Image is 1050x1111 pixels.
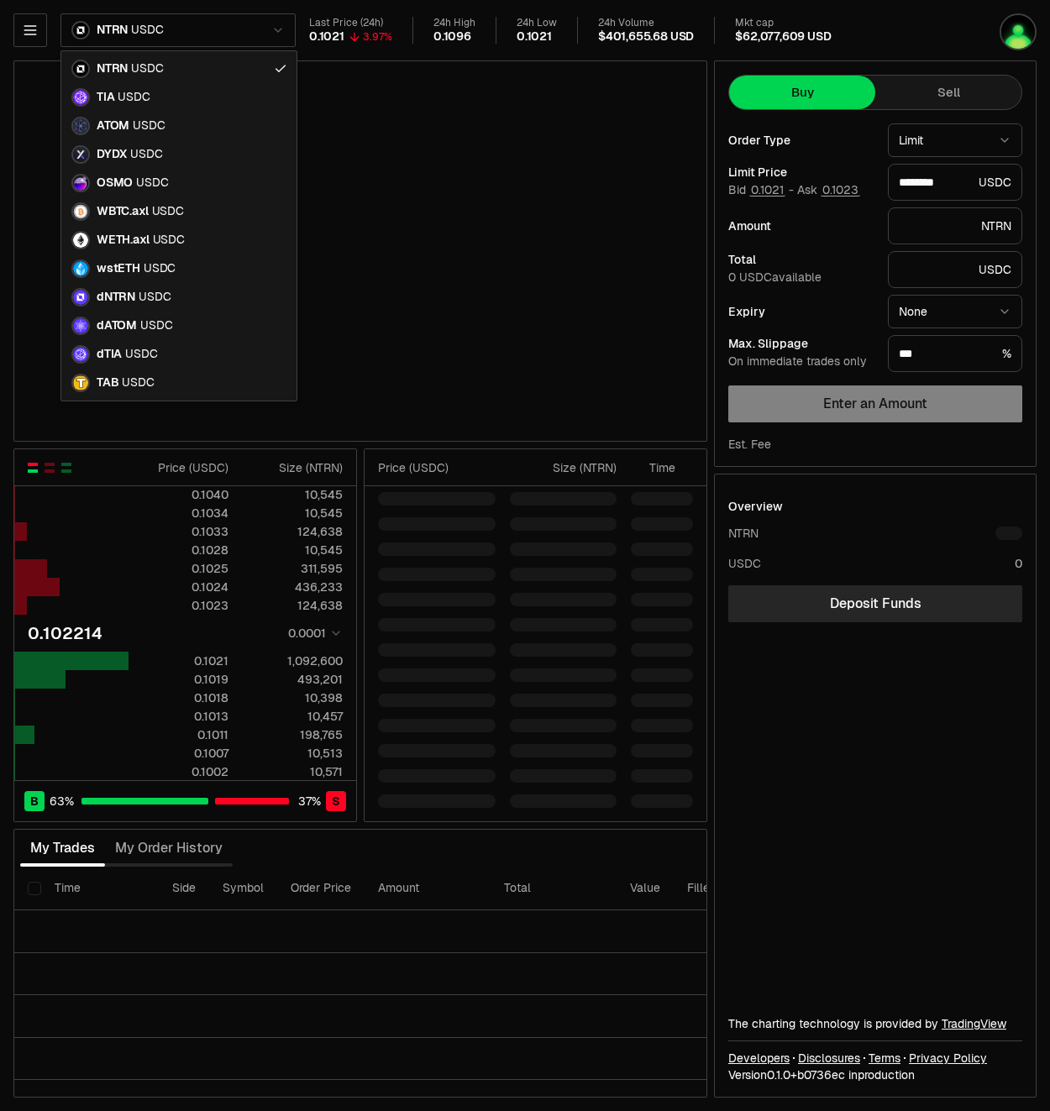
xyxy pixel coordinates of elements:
[73,347,88,362] img: dTIA Logo
[97,204,149,219] span: WBTC.axl
[97,375,118,390] span: TAB
[97,61,128,76] span: NTRN
[73,90,88,105] img: TIA Logo
[140,318,172,333] span: USDC
[122,375,154,390] span: USDC
[97,118,129,134] span: ATOM
[136,176,168,191] span: USDC
[97,347,122,362] span: dTIA
[97,90,114,105] span: TIA
[97,233,150,248] span: WETH.axl
[153,233,185,248] span: USDC
[73,318,88,333] img: dATOM Logo
[118,90,150,105] span: USDC
[73,176,88,191] img: OSMO Logo
[73,261,88,276] img: wstETH Logo
[73,118,88,134] img: ATOM Logo
[97,290,135,305] span: dNTRN
[73,375,88,390] img: TAB Logo
[97,318,137,333] span: dATOM
[97,261,140,276] span: wstETH
[152,204,184,219] span: USDC
[131,61,163,76] span: USDC
[73,290,88,305] img: dNTRN Logo
[97,147,127,162] span: DYDX
[130,147,162,162] span: USDC
[125,347,157,362] span: USDC
[73,233,88,248] img: WETH.axl Logo
[73,61,88,76] img: NTRN Logo
[73,147,88,162] img: DYDX Logo
[144,261,176,276] span: USDC
[97,176,133,191] span: OSMO
[133,118,165,134] span: USDC
[139,290,171,305] span: USDC
[73,204,88,219] img: WBTC.axl Logo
